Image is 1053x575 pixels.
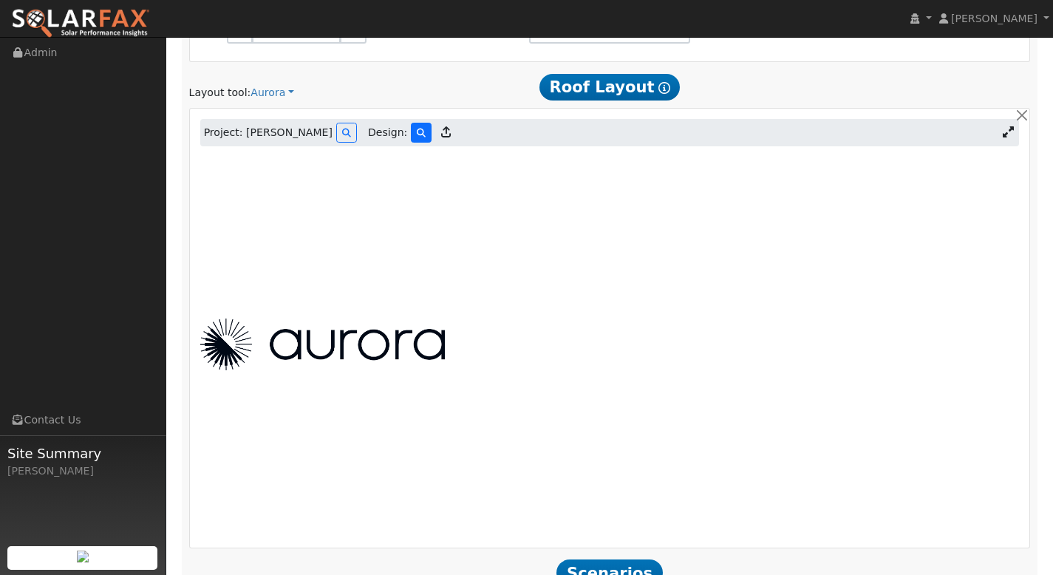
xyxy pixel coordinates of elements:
a: Aurora [251,85,294,101]
a: Upload consumption to Aurora project [435,121,457,145]
span: Project: [PERSON_NAME] [204,125,333,140]
span: Design: [368,125,407,140]
img: SolarFax [11,8,150,39]
span: Site Summary [7,443,158,463]
img: retrieve [77,551,89,562]
span: Roof Layout [539,74,681,101]
i: Show Help [658,82,670,94]
a: Shrink Aurora window [998,122,1019,144]
span: Layout tool: [189,86,251,98]
img: Aurora Logo [200,319,445,370]
span: [PERSON_NAME] [951,13,1037,24]
div: [PERSON_NAME] [7,463,158,479]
